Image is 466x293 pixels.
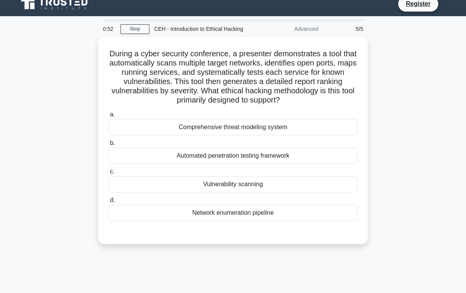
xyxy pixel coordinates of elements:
[110,111,115,118] span: a.
[108,176,358,192] div: Vulnerability scanning
[107,49,359,105] h5: During a cyber security conference, a presenter demonstrates a tool that automatically scans mult...
[108,205,358,221] div: Network enumeration pipeline
[121,24,149,34] a: Stop
[323,21,368,37] div: 5/5
[98,21,121,37] div: 0:52
[149,21,255,37] div: CEH - Introduction to Ethical Hacking
[110,168,114,175] span: c.
[110,197,115,203] span: d.
[108,148,358,164] div: Automated penetration testing framework
[110,140,115,146] span: b.
[108,119,358,135] div: Comprehensive threat modeling system
[255,21,323,37] div: Advanced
